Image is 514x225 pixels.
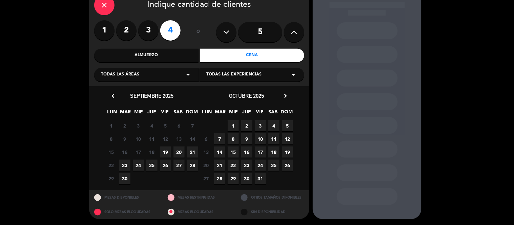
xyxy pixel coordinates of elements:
[116,20,137,41] label: 2
[109,92,117,99] i: chevron_left
[241,147,252,158] span: 16
[173,147,185,158] span: 20
[241,173,252,184] span: 30
[282,160,293,171] span: 26
[289,71,297,79] i: arrow_drop_down
[133,120,144,131] span: 3
[94,20,115,41] label: 1
[241,120,252,131] span: 2
[214,173,225,184] span: 28
[101,71,139,78] span: Todas las áreas
[160,20,181,41] label: 4
[215,108,226,119] span: MAR
[236,205,309,219] div: SIN DISPONIBILIDAD
[255,173,266,184] span: 31
[241,160,252,171] span: 23
[107,108,118,119] span: LUN
[160,147,171,158] span: 19
[228,173,239,184] span: 29
[268,147,280,158] span: 18
[200,49,305,62] div: Cena
[241,108,252,119] span: JUE
[282,120,293,131] span: 5
[228,160,239,171] span: 22
[160,120,171,131] span: 5
[268,120,280,131] span: 4
[187,20,209,44] div: ó
[163,190,236,205] div: MESAS RESTRINGIDAS
[119,120,130,131] span: 2
[186,108,197,119] span: DOM
[184,71,192,79] i: arrow_drop_down
[241,133,252,144] span: 9
[160,160,171,171] span: 26
[89,205,163,219] div: SOLO MESAS BLOQUEADAS
[119,147,130,158] span: 16
[89,190,163,205] div: MESAS DISPONIBLES
[236,190,309,205] div: OTROS TAMAÑOS DIPONIBLES
[106,120,117,131] span: 1
[146,120,158,131] span: 4
[173,133,185,144] span: 13
[133,147,144,158] span: 17
[187,160,198,171] span: 28
[281,108,292,119] span: DOM
[173,108,184,119] span: SAB
[146,147,158,158] span: 18
[206,71,262,78] span: Todas las experiencias
[133,160,144,171] span: 24
[187,147,198,158] span: 21
[282,133,293,144] span: 12
[229,92,264,99] span: octubre 2025
[201,133,212,144] span: 6
[119,133,130,144] span: 9
[214,147,225,158] span: 14
[282,147,293,158] span: 19
[255,133,266,144] span: 10
[130,92,173,99] span: septiembre 2025
[228,108,239,119] span: MIE
[94,49,199,62] div: Almuerzo
[160,108,171,119] span: VIE
[187,133,198,144] span: 14
[254,108,266,119] span: VIE
[201,160,212,171] span: 20
[160,133,171,144] span: 12
[268,133,280,144] span: 11
[173,160,185,171] span: 27
[228,147,239,158] span: 15
[228,120,239,131] span: 1
[106,173,117,184] span: 29
[146,160,158,171] span: 25
[106,160,117,171] span: 22
[146,133,158,144] span: 11
[187,120,198,131] span: 7
[268,160,280,171] span: 25
[282,92,289,99] i: chevron_right
[268,108,279,119] span: SAB
[255,120,266,131] span: 3
[202,108,213,119] span: LUN
[214,160,225,171] span: 21
[214,133,225,144] span: 7
[146,108,158,119] span: JUE
[173,120,185,131] span: 6
[106,147,117,158] span: 15
[255,160,266,171] span: 24
[163,205,236,219] div: MESAS BLOQUEADAS
[106,133,117,144] span: 8
[228,133,239,144] span: 8
[133,133,144,144] span: 10
[138,20,159,41] label: 3
[201,147,212,158] span: 13
[119,173,130,184] span: 30
[119,160,130,171] span: 23
[133,108,144,119] span: MIE
[201,173,212,184] span: 27
[120,108,131,119] span: MAR
[100,1,108,9] i: close
[255,147,266,158] span: 17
